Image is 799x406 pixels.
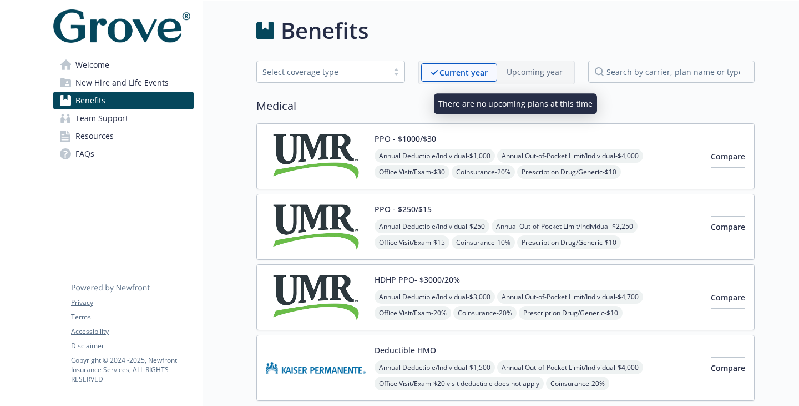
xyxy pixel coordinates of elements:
[375,377,544,390] span: Office Visit/Exam - $20 visit deductible does not apply
[75,109,128,127] span: Team Support
[507,66,563,78] p: Upcoming year
[375,306,451,320] span: Office Visit/Exam - 20%
[75,74,169,92] span: New Hire and Life Events
[711,357,745,379] button: Compare
[711,292,745,303] span: Compare
[71,355,193,384] p: Copyright © 2024 - 2025 , Newfront Insurance Services, ALL RIGHTS RESERVED
[262,66,382,78] div: Select coverage type
[375,203,432,215] button: PPO - $250/$15
[453,306,517,320] span: Coinsurance - 20%
[439,67,488,78] p: Current year
[75,56,109,74] span: Welcome
[75,92,105,109] span: Benefits
[375,344,436,356] button: Deductible HMO
[711,363,745,373] span: Compare
[266,133,366,180] img: UMR carrier logo
[497,290,643,304] span: Annual Out-of-Pocket Limit/Individual - $4,700
[53,56,194,74] a: Welcome
[517,235,621,249] span: Prescription Drug/Generic - $10
[53,109,194,127] a: Team Support
[375,219,489,233] span: Annual Deductible/Individual - $250
[71,298,193,308] a: Privacy
[375,133,436,144] button: PPO - $1000/$30
[53,92,194,109] a: Benefits
[497,63,572,82] span: Upcoming year
[452,235,515,249] span: Coinsurance - 10%
[517,165,621,179] span: Prescription Drug/Generic - $10
[75,127,114,145] span: Resources
[519,306,623,320] span: Prescription Drug/Generic - $10
[546,377,609,390] span: Coinsurance - 20%
[75,145,94,163] span: FAQs
[492,219,638,233] span: Annual Out-of-Pocket Limit/Individual - $2,250
[711,146,745,168] button: Compare
[375,274,460,285] button: HDHP PPO- $3000/20%
[375,360,495,374] span: Annual Deductible/Individual - $1,500
[497,149,643,163] span: Annual Out-of-Pocket Limit/Individual - $4,000
[375,165,449,179] span: Office Visit/Exam - $30
[281,14,368,47] h1: Benefits
[375,235,449,249] span: Office Visit/Exam - $15
[71,312,193,322] a: Terms
[71,341,193,351] a: Disclaimer
[266,274,366,321] img: UMR carrier logo
[256,98,755,114] h2: Medical
[711,287,745,309] button: Compare
[588,61,755,83] input: search by carrier, plan name or type
[711,216,745,238] button: Compare
[375,149,495,163] span: Annual Deductible/Individual - $1,000
[375,290,495,304] span: Annual Deductible/Individual - $3,000
[711,222,745,232] span: Compare
[53,145,194,163] a: FAQs
[53,127,194,145] a: Resources
[452,165,515,179] span: Coinsurance - 20%
[497,360,643,374] span: Annual Out-of-Pocket Limit/Individual - $4,000
[266,203,366,250] img: UMR carrier logo
[71,327,193,337] a: Accessibility
[266,344,366,392] img: Kaiser Permanente Insurance Company carrier logo
[53,74,194,92] a: New Hire and Life Events
[711,151,745,162] span: Compare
